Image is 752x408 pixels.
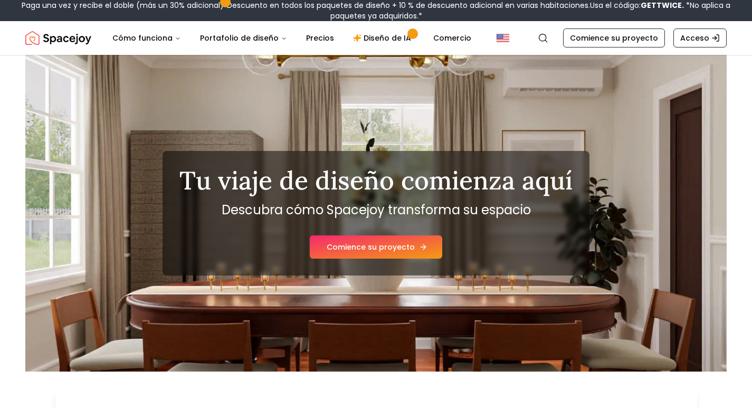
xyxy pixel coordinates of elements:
a: Precios [298,27,342,49]
font: Portafolio de diseño [200,33,279,43]
a: Comience su proyecto [310,235,442,259]
a: Comience su proyecto [563,29,665,48]
a: Diseño de IA [345,27,423,49]
nav: Global [25,21,727,55]
img: Logotipo de Spacejoy [25,27,91,49]
font: Comercio [433,33,471,43]
font: Tu viaje de diseño comienza aquí [179,164,573,196]
a: Acceso [673,29,727,48]
font: Precios [306,33,334,43]
font: Acceso [680,33,709,43]
nav: Principal [104,27,480,49]
a: Alegría espacial [25,27,91,49]
font: Descubra cómo Spacejoy transforma su espacio [222,201,531,219]
a: Comercio [425,27,480,49]
font: Diseño de IA [364,33,411,43]
button: Cómo funciona [104,27,189,49]
font: Comience su proyecto [327,242,415,252]
font: Comience su proyecto [570,33,658,43]
button: Portafolio de diseño [192,27,296,49]
font: Cómo funciona [112,33,173,43]
img: Estados Unidos [497,32,509,44]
